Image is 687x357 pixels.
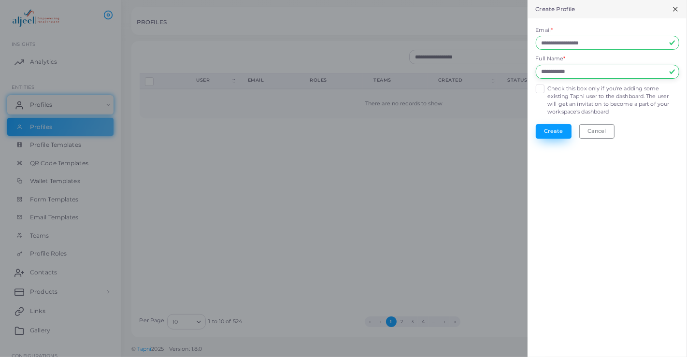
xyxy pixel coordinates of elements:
[536,6,575,13] h5: Create Profile
[536,55,566,63] label: Full Name
[579,124,615,139] button: Cancel
[547,85,679,116] label: Check this box only if you're adding some existing Tapni user to the dashboard. The user will get...
[536,27,553,34] label: Email
[536,124,572,139] button: Create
